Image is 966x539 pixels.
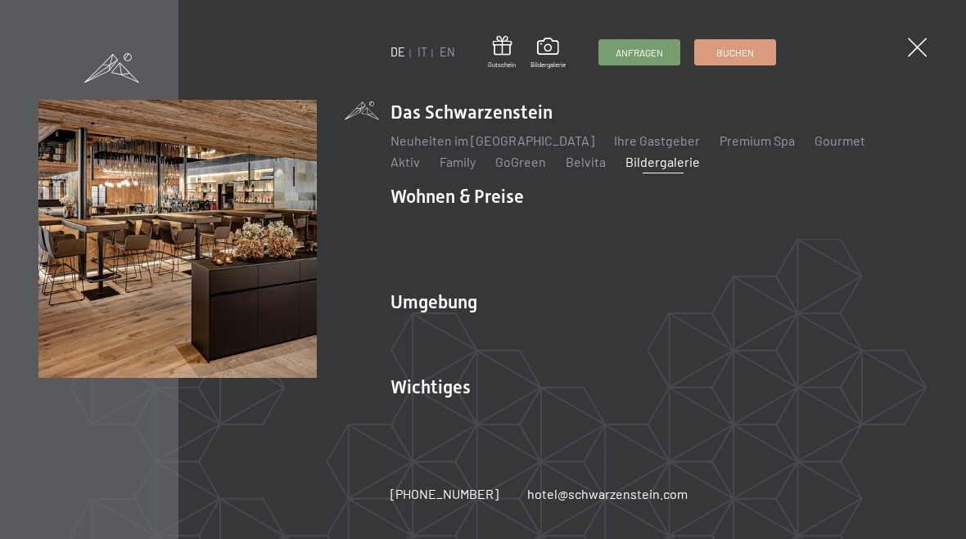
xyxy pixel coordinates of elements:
[530,61,566,70] span: Bildergalerie
[440,45,455,59] a: EN
[530,38,566,69] a: Bildergalerie
[390,485,499,503] a: [PHONE_NUMBER]
[440,154,476,169] a: Family
[527,485,688,503] a: hotel@schwarzenstein.com
[495,154,546,169] a: GoGreen
[815,133,865,148] a: Gourmet
[390,45,405,59] a: DE
[695,40,775,65] a: Buchen
[614,133,700,148] a: Ihre Gastgeber
[599,40,679,65] a: Anfragen
[625,154,700,169] a: Bildergalerie
[390,154,420,169] a: Aktiv
[418,45,427,59] a: IT
[616,46,663,60] span: Anfragen
[390,486,499,501] span: [PHONE_NUMBER]
[488,61,516,70] span: Gutschein
[566,154,606,169] a: Belvita
[720,133,795,148] a: Premium Spa
[390,133,594,148] a: Neuheiten im [GEOGRAPHIC_DATA]
[716,46,754,60] span: Buchen
[488,36,516,70] a: Gutschein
